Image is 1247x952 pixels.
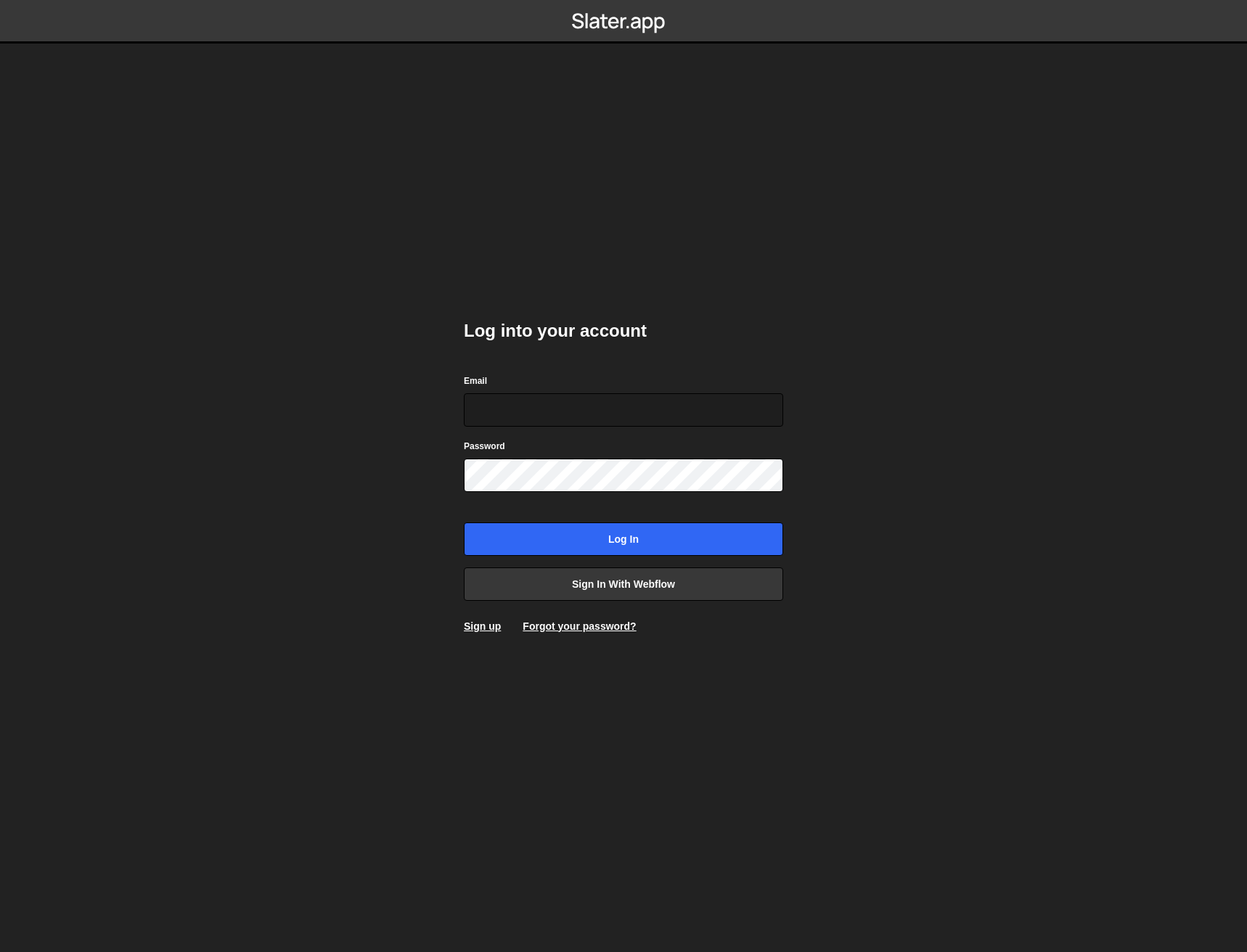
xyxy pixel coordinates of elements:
a: Sign in with Webflow [464,567,783,601]
label: Email [464,374,487,388]
input: Log in [464,522,783,556]
label: Password [464,439,505,454]
a: Sign up [464,620,501,632]
h2: Log into your account [464,319,783,342]
a: Forgot your password? [523,620,636,632]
